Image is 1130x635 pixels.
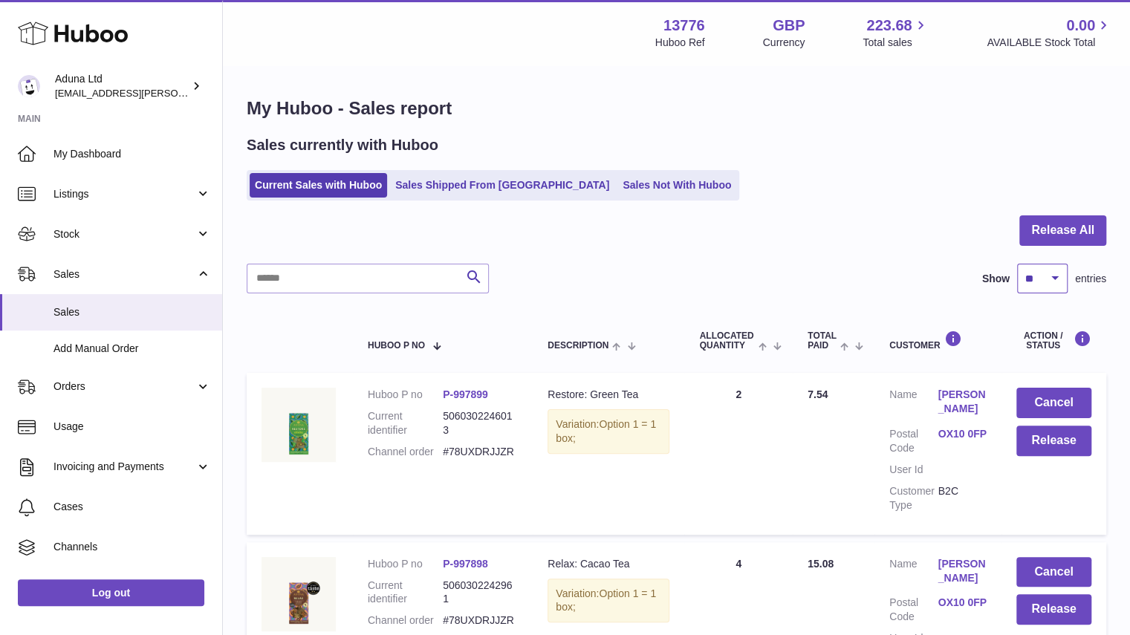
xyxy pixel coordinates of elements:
dt: Current identifier [368,579,443,607]
div: Huboo Ref [655,36,705,50]
div: Currency [763,36,805,50]
div: Variation: [548,579,669,623]
h1: My Huboo - Sales report [247,97,1106,120]
span: Usage [53,420,211,434]
label: Show [982,272,1010,286]
span: Add Manual Order [53,342,211,356]
dd: #78UXDRJJZR [443,445,518,459]
dd: 5060302242961 [443,579,518,607]
a: Sales Shipped From [GEOGRAPHIC_DATA] [390,173,614,198]
span: Total sales [863,36,929,50]
a: P-997899 [443,388,488,400]
a: Current Sales with Huboo [250,173,387,198]
span: Option 1 = 1 box; [556,418,656,444]
dt: User Id [889,463,938,477]
dt: Channel order [368,613,443,628]
dt: Name [889,388,938,420]
button: Cancel [1016,388,1091,418]
span: ALLOCATED Quantity [699,331,754,351]
span: Listings [53,187,195,201]
a: Sales Not With Huboo [617,173,736,198]
span: 7.54 [808,388,828,400]
button: Release [1016,594,1091,625]
dd: 5060302246013 [443,409,518,437]
a: P-997898 [443,558,488,570]
td: 2 [684,373,793,534]
span: Total paid [808,331,837,351]
h2: Sales currently with Huboo [247,135,438,155]
button: Release All [1019,215,1106,246]
a: [PERSON_NAME] [938,388,986,416]
button: Release [1016,426,1091,456]
dt: Channel order [368,445,443,459]
dd: B2C [938,484,986,512]
span: entries [1075,272,1106,286]
dt: Name [889,557,938,589]
dt: Customer Type [889,484,938,512]
span: AVAILABLE Stock Total [987,36,1112,50]
button: Cancel [1016,557,1091,587]
span: [EMAIL_ADDRESS][PERSON_NAME][PERSON_NAME][DOMAIN_NAME] [55,87,377,99]
div: Restore: Green Tea [548,388,669,402]
span: Sales [53,267,195,281]
img: RESTORE-TEA-FOP-CHALK.jpg [262,388,336,462]
a: 0.00 AVAILABLE Stock Total [987,16,1112,50]
span: Cases [53,500,211,514]
span: Sales [53,305,211,319]
span: Channels [53,540,211,554]
a: Log out [18,579,204,606]
span: Description [548,341,608,351]
span: My Dashboard [53,147,211,161]
dt: Huboo P no [368,388,443,402]
a: OX10 0FP [938,596,986,610]
div: Action / Status [1016,330,1091,351]
dt: Huboo P no [368,557,443,571]
img: RELAX-CACAO-TEA-FOP-CHALK.jpg [262,557,336,631]
span: Stock [53,227,195,241]
img: deborahe.kamara@aduna.com [18,75,40,97]
div: Aduna Ltd [55,72,189,100]
dd: #78UXDRJJZR [443,613,518,628]
span: Huboo P no [368,341,425,351]
strong: 13776 [663,16,705,36]
dt: Current identifier [368,409,443,437]
div: Relax: Cacao Tea [548,557,669,571]
div: Customer [889,330,987,351]
strong: GBP [773,16,805,36]
a: 223.68 Total sales [863,16,929,50]
span: 0.00 [1066,16,1095,36]
dt: Postal Code [889,427,938,455]
span: 223.68 [866,16,912,36]
span: Option 1 = 1 box; [556,587,656,613]
span: Invoicing and Payments [53,460,195,474]
span: Orders [53,380,195,394]
div: Variation: [548,409,669,454]
dt: Postal Code [889,596,938,624]
a: [PERSON_NAME] [938,557,986,585]
a: OX10 0FP [938,427,986,441]
span: 15.08 [808,558,834,570]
